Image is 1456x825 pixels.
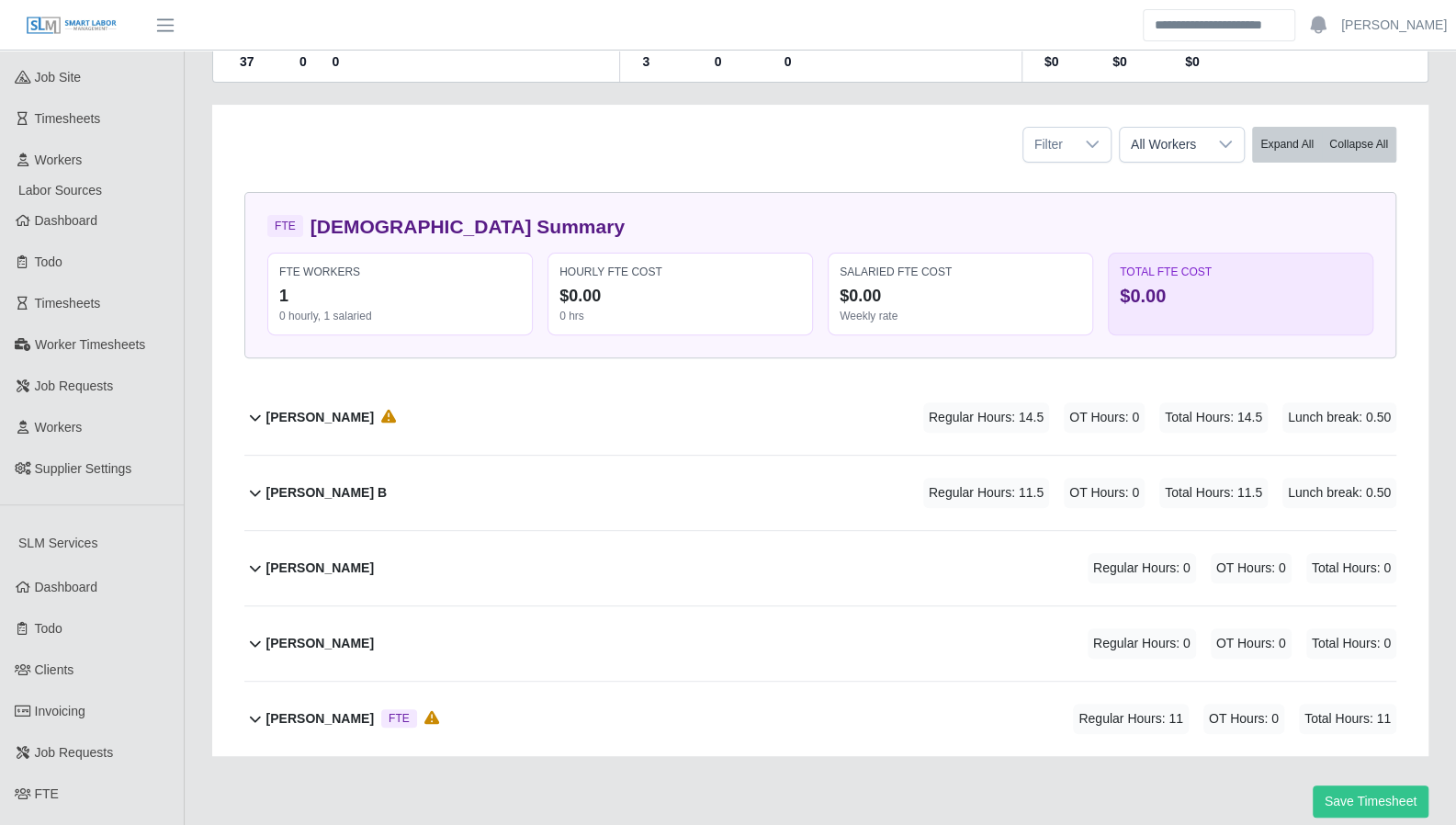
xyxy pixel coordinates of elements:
[35,296,101,311] span: Timesheets
[35,213,98,228] span: Dashboard
[35,337,145,352] span: Worker Timesheets
[266,634,374,653] b: [PERSON_NAME]
[1112,52,1170,71] dd: $0
[1023,128,1074,162] span: Filter
[1088,553,1196,583] span: Regular Hours: 0
[1252,127,1396,163] div: bulk actions
[1211,628,1292,659] span: OT Hours: 0
[1313,785,1428,818] button: Save Timesheet
[35,786,59,801] span: FTE
[1282,478,1396,508] span: Lunch break: 0.50
[1203,704,1284,734] span: OT Hours: 0
[1306,628,1396,659] span: Total Hours: 0
[1073,704,1189,734] span: Regular Hours: 11
[840,283,1081,309] div: $0.00
[267,215,1373,238] h4: [DEMOGRAPHIC_DATA] Summary
[35,461,132,476] span: Supplier Settings
[715,52,770,71] dd: 0
[559,309,801,323] div: 0 hrs
[1252,127,1322,163] button: Expand All
[299,52,317,71] dd: 0
[1306,553,1396,583] span: Total Hours: 0
[279,283,521,309] div: 1
[35,379,114,393] span: Job Requests
[18,536,97,550] span: SLM Services
[35,153,83,167] span: Workers
[1088,628,1196,659] span: Regular Hours: 0
[266,559,374,578] b: [PERSON_NAME]
[35,111,101,126] span: Timesheets
[35,621,62,636] span: Todo
[923,478,1049,508] span: Regular Hours: 11.5
[279,309,521,323] div: 0 hourly, 1 salaried
[559,265,801,279] div: Hourly FTE Cost
[1159,478,1268,508] span: Total Hours: 11.5
[1185,52,1345,71] dd: $0
[244,456,1396,530] button: [PERSON_NAME] B Regular Hours: 11.5 OT Hours: 0 Total Hours: 11.5 Lunch break: 0.50
[18,183,102,198] span: Labor Sources
[1120,128,1207,162] span: All Workers
[840,309,1081,323] div: Weekly rate
[784,52,834,71] dd: 0
[1120,265,1361,279] div: Total FTE Cost
[266,709,374,729] b: [PERSON_NAME]
[642,52,699,71] dd: 3
[1159,402,1268,433] span: Total Hours: 14.5
[35,662,74,677] span: Clients
[35,70,82,85] span: job site
[332,52,387,71] dd: 0
[1044,52,1098,71] dd: $0
[381,709,417,728] div: Full-Time Employee
[35,420,83,435] span: Workers
[244,682,1396,756] button: [PERSON_NAME] FTE Regular Hours: 11 OT Hours: 0 Total Hours: 11
[26,16,118,36] img: SLM Logo
[1321,127,1396,163] button: Collapse All
[1064,478,1145,508] span: OT Hours: 0
[266,483,387,503] b: [PERSON_NAME] B
[35,704,85,718] span: Invoicing
[1299,704,1396,734] span: Total Hours: 11
[279,265,521,279] div: FTE Workers
[1064,402,1145,433] span: OT Hours: 0
[240,52,285,71] dd: 37
[35,580,98,594] span: Dashboard
[35,745,114,760] span: Job Requests
[266,408,374,427] b: [PERSON_NAME]
[1120,283,1361,309] div: $0.00
[389,711,410,726] span: FTE
[840,265,1081,279] div: Salaried FTE Cost
[267,215,303,237] span: FTE
[244,606,1396,681] button: [PERSON_NAME] Regular Hours: 0 OT Hours: 0 Total Hours: 0
[244,531,1396,605] button: [PERSON_NAME] Regular Hours: 0 OT Hours: 0 Total Hours: 0
[1341,16,1447,35] a: [PERSON_NAME]
[244,380,1396,455] button: [PERSON_NAME] Regular Hours: 14.5 OT Hours: 0 Total Hours: 14.5 Lunch break: 0.50
[1143,9,1295,41] input: Search
[1282,402,1396,433] span: Lunch break: 0.50
[923,402,1049,433] span: Regular Hours: 14.5
[1211,553,1292,583] span: OT Hours: 0
[35,254,62,269] span: Todo
[559,283,801,309] div: $0.00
